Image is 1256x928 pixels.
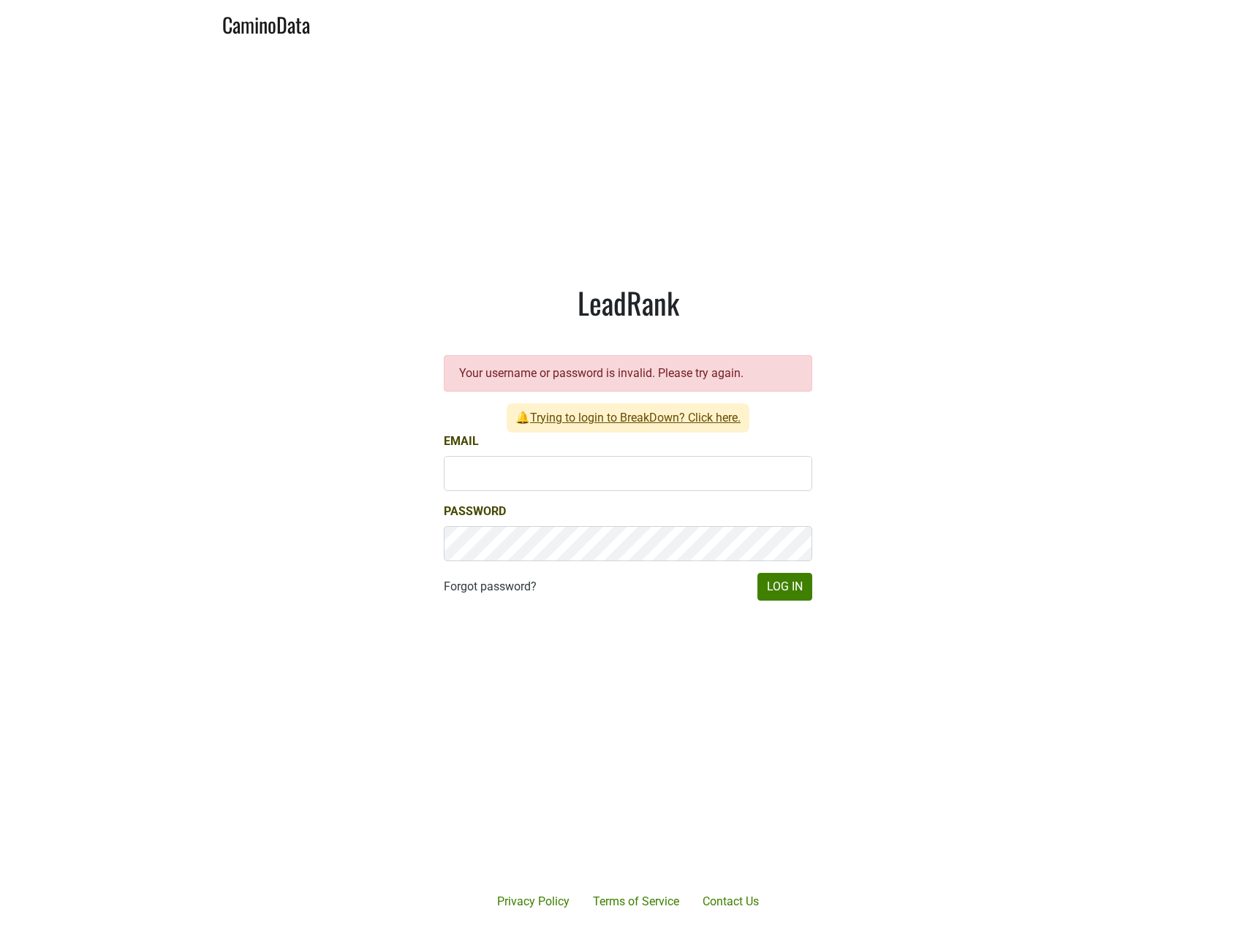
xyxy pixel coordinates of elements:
a: Privacy Policy [485,887,581,916]
a: CaminoData [222,6,310,40]
a: Forgot password? [444,578,537,596]
span: 🔔 [507,403,749,433]
button: Log In [757,573,812,601]
label: Password [444,503,506,520]
label: Email [444,433,479,450]
a: Contact Us [691,887,771,916]
a: Trying to login to BreakDown? Click here. [530,411,741,425]
a: Terms of Service [581,887,691,916]
div: Your username or password is invalid. Please try again. [444,355,812,392]
h1: LeadRank [444,285,812,320]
